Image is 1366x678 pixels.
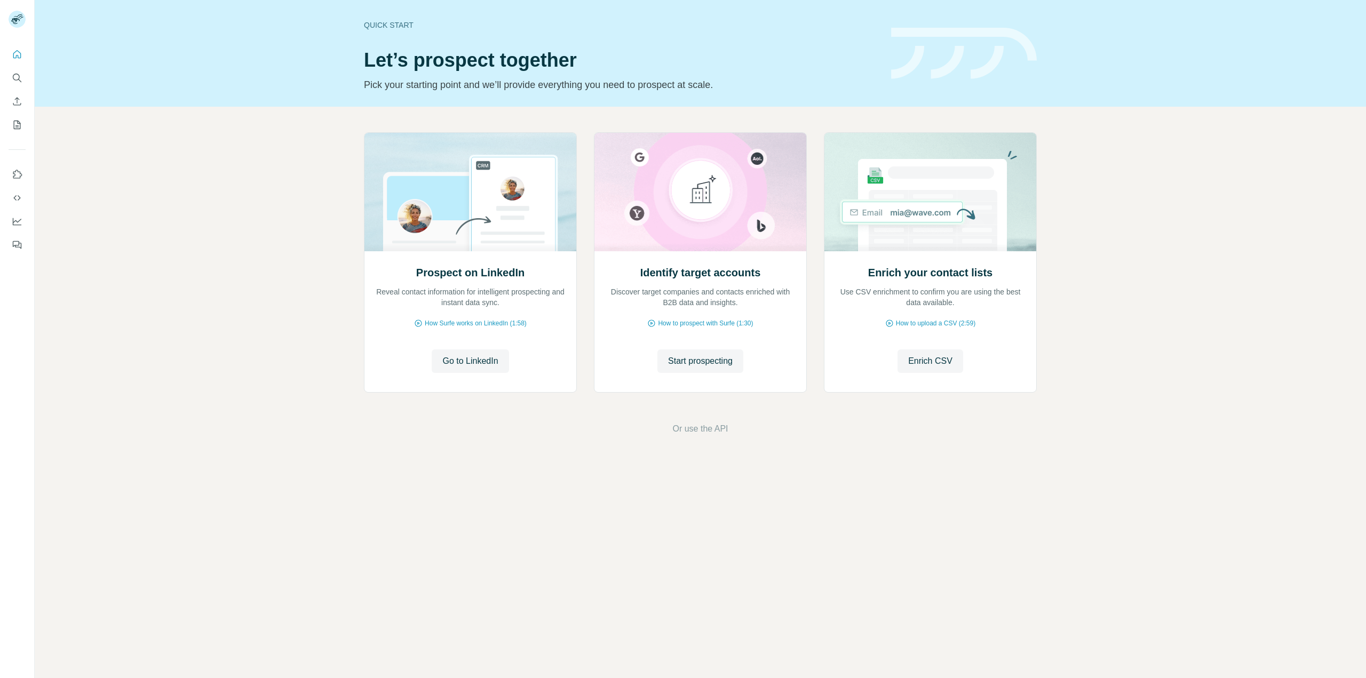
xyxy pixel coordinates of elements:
button: Or use the API [672,422,728,435]
span: How to prospect with Surfe (1:30) [658,318,753,328]
button: Quick start [9,45,26,64]
button: Dashboard [9,212,26,231]
button: Use Surfe API [9,188,26,208]
button: Enrich CSV [898,349,963,373]
img: Identify target accounts [594,133,807,251]
h1: Let’s prospect together [364,50,878,71]
p: Discover target companies and contacts enriched with B2B data and insights. [605,286,796,308]
button: Use Surfe on LinkedIn [9,165,26,184]
img: Prospect on LinkedIn [364,133,577,251]
p: Pick your starting point and we’ll provide everything you need to prospect at scale. [364,77,878,92]
span: Start prospecting [668,355,733,368]
button: Feedback [9,235,26,254]
button: Go to LinkedIn [432,349,509,373]
span: How Surfe works on LinkedIn (1:58) [425,318,527,328]
button: Search [9,68,26,87]
h2: Enrich your contact lists [868,265,992,280]
span: Enrich CSV [908,355,952,368]
p: Use CSV enrichment to confirm you are using the best data available. [835,286,1026,308]
button: Enrich CSV [9,92,26,111]
h2: Prospect on LinkedIn [416,265,525,280]
h2: Identify target accounts [640,265,761,280]
span: Go to LinkedIn [442,355,498,368]
span: How to upload a CSV (2:59) [896,318,975,328]
img: banner [891,28,1037,79]
p: Reveal contact information for intelligent prospecting and instant data sync. [375,286,566,308]
button: Start prospecting [657,349,743,373]
img: Enrich your contact lists [824,133,1037,251]
div: Quick start [364,20,878,30]
button: My lists [9,115,26,134]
